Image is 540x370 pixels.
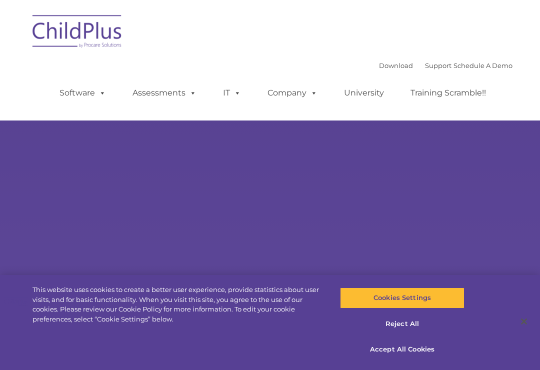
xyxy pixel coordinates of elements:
div: This website uses cookies to create a better user experience, provide statistics about user visit... [32,285,324,324]
a: University [334,83,394,103]
a: Download [379,61,413,69]
button: Cookies Settings [340,287,464,308]
a: Assessments [122,83,206,103]
a: Training Scramble!! [400,83,496,103]
a: Company [257,83,327,103]
font: | [379,61,512,69]
button: Reject All [340,313,464,334]
a: Software [49,83,116,103]
button: Accept All Cookies [340,339,464,360]
a: Support [425,61,451,69]
img: ChildPlus by Procare Solutions [27,8,127,58]
a: IT [213,83,251,103]
button: Close [513,310,535,332]
a: Schedule A Demo [453,61,512,69]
